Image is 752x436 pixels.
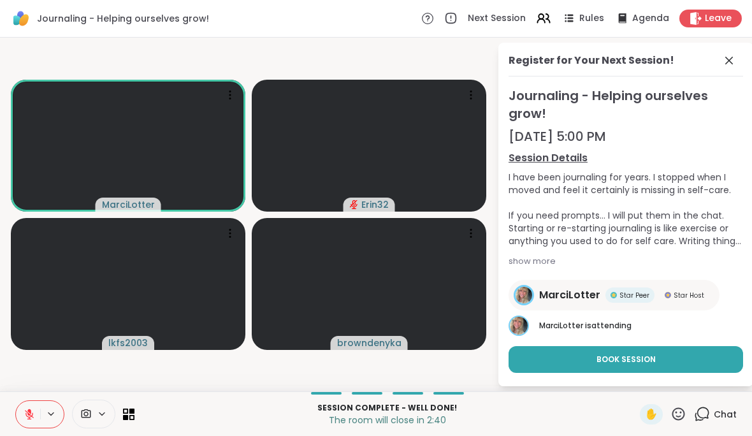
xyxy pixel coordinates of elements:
[509,171,743,247] div: I have been journaling for years. I stopped when I moved and feel it certainly is missing in self...
[10,8,32,29] img: ShareWell Logomark
[108,337,148,349] span: lkfs2003
[509,378,743,405] button: No Thanks
[611,292,617,298] img: Star Peer
[350,200,359,209] span: audio-muted
[579,12,604,25] span: Rules
[714,408,737,421] span: Chat
[632,12,669,25] span: Agenda
[597,354,656,365] span: Book Session
[142,402,632,414] p: Session Complete - well done!
[509,87,743,122] span: Journaling - Helping ourselves grow!
[665,292,671,298] img: Star Host
[142,414,632,426] p: The room will close in 2:40
[468,12,526,25] span: Next Session
[509,127,743,145] div: [DATE] 5:00 PM
[102,198,155,211] span: MarciLotter
[509,255,743,268] div: show more
[539,287,600,303] span: MarciLotter
[603,386,649,397] span: No Thanks
[509,53,674,68] div: Register for Your Next Session!
[674,291,704,300] span: Star Host
[539,320,743,331] p: is attending
[337,337,401,349] span: browndenyka
[539,320,583,331] span: MarciLotter
[37,12,209,25] span: Journaling - Helping ourselves grow!
[509,150,743,166] a: Session Details
[619,291,649,300] span: Star Peer
[361,198,389,211] span: Erin32
[645,407,658,422] span: ✋
[509,346,743,373] button: Book Session
[509,280,719,310] a: MarciLotterMarciLotterStar PeerStar PeerStar HostStar Host
[516,287,532,303] img: MarciLotter
[705,12,732,25] span: Leave
[510,317,528,335] img: MarciLotter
